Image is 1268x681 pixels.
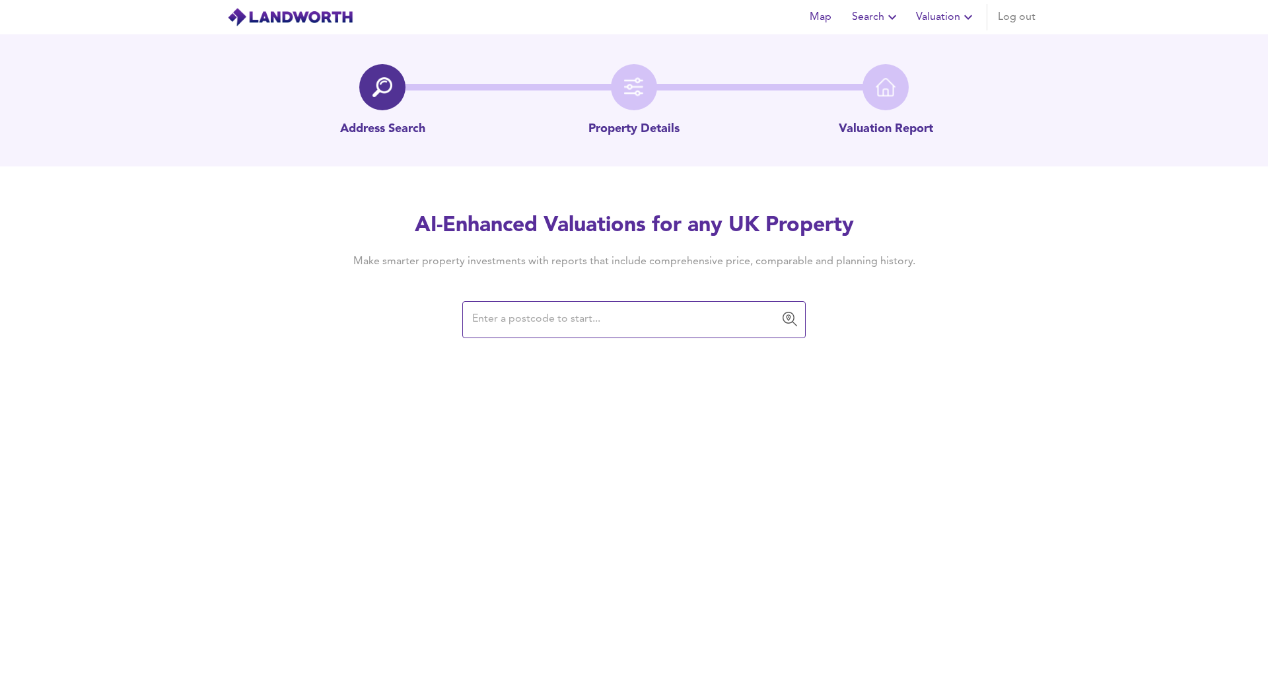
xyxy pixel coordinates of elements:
button: Valuation [911,4,981,30]
img: search-icon [372,77,392,97]
button: Log out [993,4,1041,30]
img: logo [227,7,353,27]
span: Search [852,8,900,26]
p: Address Search [340,121,425,138]
p: Valuation Report [839,121,933,138]
button: Search [847,4,905,30]
h4: Make smarter property investments with reports that include comprehensive price, comparable and p... [333,254,935,269]
span: Map [804,8,836,26]
button: Map [799,4,841,30]
span: Valuation [916,8,976,26]
img: home-icon [876,77,896,97]
p: Property Details [588,121,680,138]
input: Enter a postcode to start... [468,307,780,332]
span: Log out [998,8,1036,26]
img: filter-icon [624,77,644,97]
h2: AI-Enhanced Valuations for any UK Property [333,211,935,240]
